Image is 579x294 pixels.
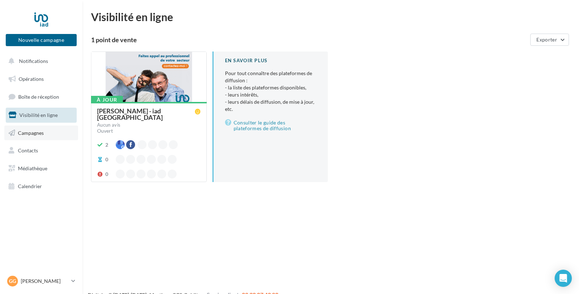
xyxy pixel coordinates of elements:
a: Visibilité en ligne [4,108,78,123]
a: Contacts [4,143,78,158]
p: Pour tout connaître des plateformes de diffusion : [225,70,317,113]
p: [PERSON_NAME] [21,278,68,285]
li: - leurs intérêts, [225,91,317,98]
span: Visibilité en ligne [19,112,58,118]
span: Exporter [536,36,557,43]
div: Aucun avis [97,123,120,127]
span: Contacts [18,147,38,153]
a: Aucun avis [97,122,201,129]
button: Exporter [530,34,569,46]
a: Gg [PERSON_NAME] [6,274,77,288]
span: Gg [9,278,16,285]
span: Notifications [19,58,48,64]
div: À jour [91,96,123,104]
button: Nouvelle campagne [6,34,77,46]
div: 2 [105,141,108,148]
div: 0 [105,171,108,178]
span: Boîte de réception [18,94,59,100]
div: 1 point de vente [91,36,527,43]
a: Consulter le guide des plateformes de diffusion [225,118,317,133]
a: Opérations [4,72,78,87]
span: Campagnes [18,129,44,136]
div: [PERSON_NAME] - iad [GEOGRAPHIC_DATA] [97,108,195,121]
a: Boîte de réception [4,89,78,104]
li: - la liste des plateformes disponibles, [225,84,317,91]
span: Calendrier [18,183,42,189]
button: Notifications [4,54,75,69]
div: Visibilité en ligne [91,11,570,22]
div: Open Intercom Messenger [555,270,572,287]
li: - leurs délais de diffusion, de mise à jour, etc. [225,98,317,113]
span: Médiathèque [18,165,47,171]
a: Campagnes [4,126,78,141]
div: 0 [105,156,108,163]
span: Ouvert [97,128,113,134]
div: En savoir plus [225,57,317,64]
span: Opérations [19,76,44,82]
a: Calendrier [4,179,78,194]
a: Médiathèque [4,161,78,176]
